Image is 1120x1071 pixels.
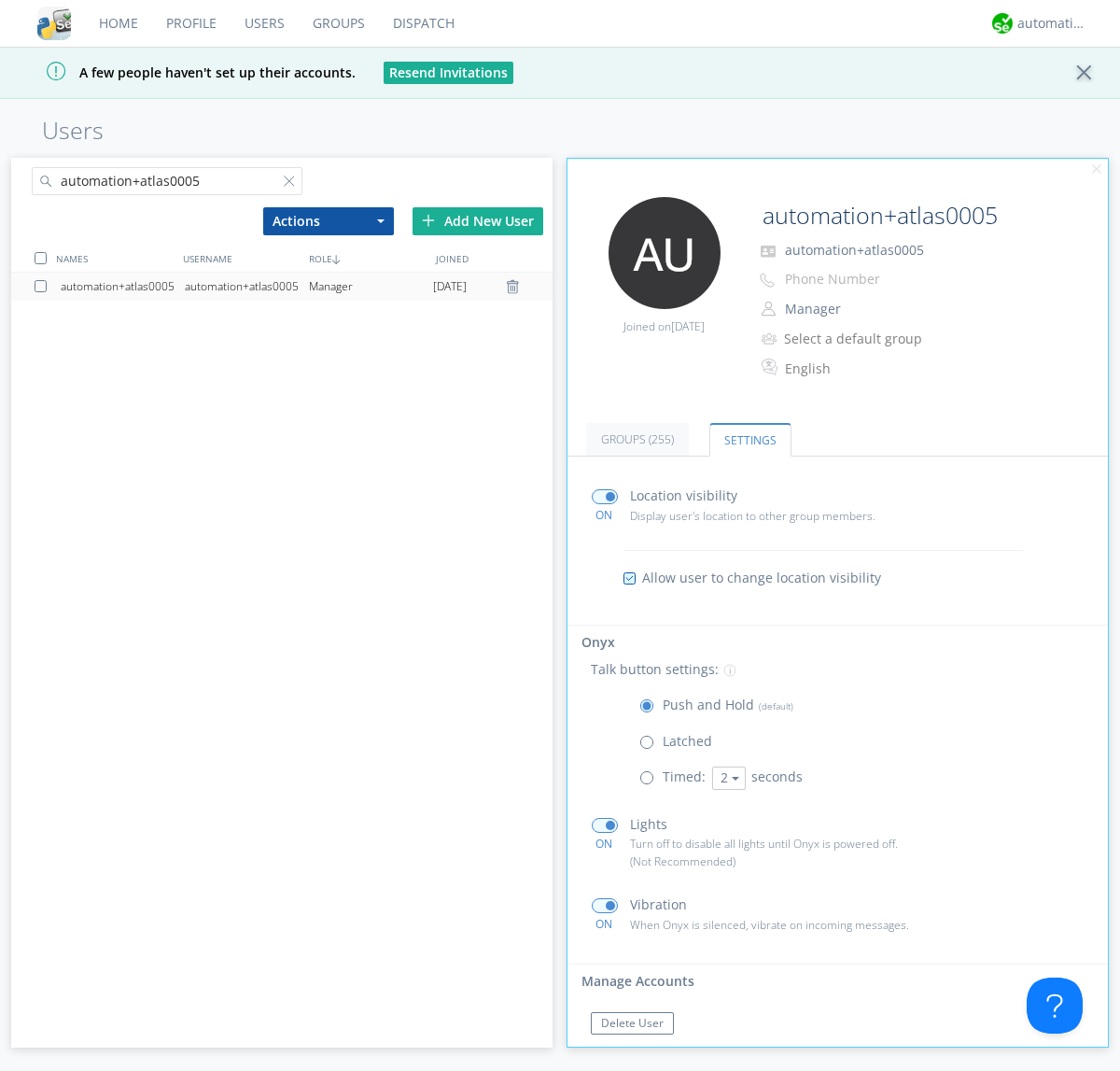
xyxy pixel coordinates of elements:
span: A few people haven't set up their accounts. [14,63,356,81]
p: Lights [630,814,667,835]
p: When Onyx is silenced, vibrate on incoming messages. [630,916,940,934]
div: Manager [309,273,433,301]
p: Latched [663,731,712,752]
a: Settings [709,423,791,457]
p: (Not Recommended) [630,853,940,870]
p: Push and Hold [663,695,793,715]
img: person-outline.svg [762,302,776,317]
img: plus.svg [422,214,435,227]
input: Name [755,197,1057,234]
img: icon-alert-users-thin-outline.svg [762,326,779,351]
p: Display user's location to other group members. [630,507,940,525]
div: ON [583,916,625,932]
div: ON [583,507,625,523]
div: ROLE [304,245,430,272]
div: Add New User [413,207,543,235]
div: automation+atlas0005 [185,273,309,301]
span: Joined on [623,318,705,334]
span: automation+atlas0005 [785,241,924,259]
p: Talk button settings: [591,659,719,680]
img: cddb5a64eb264b2086981ab96f4c1ba7 [37,7,71,40]
span: [DATE] [433,273,467,301]
div: English [785,359,941,378]
div: ON [583,836,625,852]
div: Select a default group [784,330,940,348]
button: Delete User [591,1012,674,1035]
img: d2d01cd9b4174d08988066c6d424eccd [992,13,1013,34]
span: Allow user to change location visibility [642,569,881,587]
img: 373638.png [609,197,721,309]
div: JOINED [431,245,557,272]
p: Vibration [630,895,687,915]
div: USERNAME [178,245,304,272]
p: Turn off to disable all lights until Onyx is powered off. [630,835,940,853]
p: Timed: [663,767,706,787]
p: Location visibility [630,486,737,506]
button: Manager [778,296,965,322]
iframe: Toggle Customer Support [1027,978,1083,1034]
span: seconds [751,768,803,785]
img: phone-outline.svg [760,273,775,288]
div: automation+atlas [1017,14,1087,33]
button: Resend Invitations [384,62,513,84]
a: Groups (255) [586,423,689,456]
div: NAMES [51,245,177,272]
button: 2 [712,767,746,790]
span: [DATE] [671,318,705,334]
img: In groups with Translation enabled, this user's messages will be automatically translated to and ... [762,356,780,378]
input: Search users [32,167,302,195]
button: Actions [263,207,394,235]
a: automation+atlas0005automation+atlas0005Manager[DATE] [11,273,553,301]
div: automation+atlas0005 [61,273,185,301]
img: cancel.svg [1090,163,1103,176]
span: (default) [754,699,793,712]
